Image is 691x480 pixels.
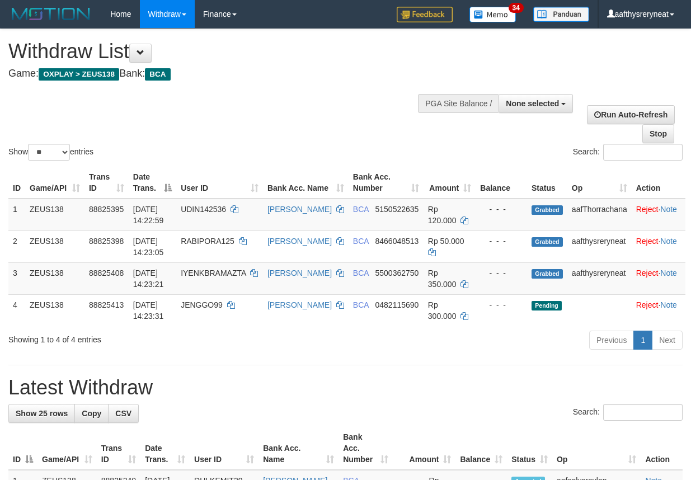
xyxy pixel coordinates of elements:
th: Bank Acc. Name: activate to sort column ascending [263,167,349,199]
span: 88825395 [89,205,124,214]
th: Bank Acc. Number: activate to sort column ascending [339,427,393,470]
th: User ID: activate to sort column ascending [176,167,263,199]
label: Show entries [8,144,93,161]
span: RABIPORA125 [181,237,234,246]
a: Reject [636,269,659,277]
span: Copy 5500362750 to clipboard [375,269,419,277]
label: Search: [573,144,683,161]
a: Reject [636,237,659,246]
span: Copy [82,409,101,418]
img: Feedback.jpg [397,7,453,22]
span: Copy 5150522635 to clipboard [375,205,419,214]
span: UDIN142536 [181,205,226,214]
a: Previous [589,331,634,350]
th: Status: activate to sort column ascending [507,427,552,470]
span: Rp 50.000 [428,237,464,246]
span: Copy 0482115690 to clipboard [375,300,419,309]
img: MOTION_logo.png [8,6,93,22]
a: Note [660,269,677,277]
span: Copy 8466048513 to clipboard [375,237,419,246]
span: BCA [353,269,369,277]
td: 2 [8,230,25,262]
a: Stop [642,124,674,143]
div: - - - [480,236,523,247]
span: [DATE] 14:23:05 [133,237,164,257]
td: · [632,230,685,262]
a: Note [660,300,677,309]
span: [DATE] 14:23:21 [133,269,164,289]
td: 3 [8,262,25,294]
a: Note [660,205,677,214]
span: [DATE] 14:23:31 [133,300,164,321]
select: Showentries [28,144,70,161]
td: · [632,199,685,231]
a: Next [652,331,683,350]
span: 88825408 [89,269,124,277]
th: Balance: activate to sort column ascending [455,427,507,470]
span: Rp 120.000 [428,205,457,225]
a: Show 25 rows [8,404,75,423]
button: None selected [499,94,573,113]
a: Run Auto-Refresh [587,105,675,124]
td: ZEUS138 [25,230,84,262]
th: Action [632,167,685,199]
span: BCA [145,68,170,81]
a: Copy [74,404,109,423]
th: Amount: activate to sort column ascending [393,427,455,470]
span: [DATE] 14:22:59 [133,205,164,225]
th: Trans ID: activate to sort column ascending [97,427,140,470]
th: Game/API: activate to sort column ascending [37,427,97,470]
th: ID: activate to sort column descending [8,427,37,470]
span: Rp 350.000 [428,269,457,289]
th: Op: activate to sort column ascending [567,167,632,199]
a: Reject [636,205,659,214]
span: OXPLAY > ZEUS138 [39,68,119,81]
th: Game/API: activate to sort column ascending [25,167,84,199]
input: Search: [603,144,683,161]
a: Reject [636,300,659,309]
th: Bank Acc. Number: activate to sort column ascending [349,167,424,199]
a: [PERSON_NAME] [267,300,332,309]
th: ID [8,167,25,199]
td: · [632,262,685,294]
span: None selected [506,99,559,108]
img: Button%20Memo.svg [469,7,516,22]
span: Pending [532,301,562,310]
th: Date Trans.: activate to sort column descending [129,167,176,199]
td: aafthysreryneat [567,230,632,262]
span: Grabbed [532,237,563,247]
div: PGA Site Balance / [418,94,499,113]
span: BCA [353,237,369,246]
td: · [632,294,685,326]
span: JENGGO99 [181,300,223,309]
th: Op: activate to sort column ascending [552,427,641,470]
th: Amount: activate to sort column ascending [424,167,476,199]
div: Showing 1 to 4 of 4 entries [8,330,280,345]
td: aafThorrachana [567,199,632,231]
span: Grabbed [532,205,563,215]
div: - - - [480,267,523,279]
td: 1 [8,199,25,231]
span: Rp 300.000 [428,300,457,321]
span: BCA [353,205,369,214]
span: 88825398 [89,237,124,246]
input: Search: [603,404,683,421]
th: Balance [476,167,527,199]
h1: Latest Withdraw [8,377,683,399]
span: IYENKBRAMAZTA [181,269,246,277]
a: Note [660,237,677,246]
th: Date Trans.: activate to sort column ascending [140,427,190,470]
th: Action [641,427,683,470]
a: 1 [633,331,652,350]
label: Search: [573,404,683,421]
span: BCA [353,300,369,309]
span: 34 [509,3,524,13]
span: CSV [115,409,131,418]
span: Show 25 rows [16,409,68,418]
td: ZEUS138 [25,294,84,326]
span: Grabbed [532,269,563,279]
th: Bank Acc. Name: activate to sort column ascending [258,427,339,470]
td: 4 [8,294,25,326]
div: - - - [480,204,523,215]
a: [PERSON_NAME] [267,237,332,246]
